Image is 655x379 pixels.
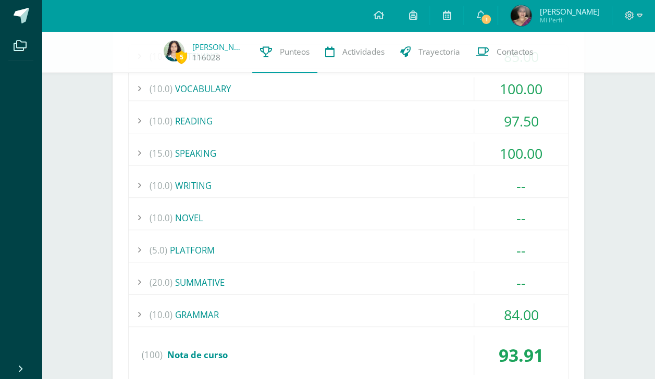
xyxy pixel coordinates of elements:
a: [PERSON_NAME] [192,42,244,52]
div: -- [474,238,568,262]
span: 1 [480,14,492,25]
div: NOVEL [129,206,568,230]
span: Trayectoria [418,46,460,57]
div: SPEAKING [129,142,568,165]
div: SUMMATIVE [129,271,568,294]
div: PLATFORM [129,238,568,262]
span: (10.0) [150,206,172,230]
div: -- [474,271,568,294]
span: (20.0) [150,271,172,294]
span: Mi Perfil [539,16,599,24]
a: Actividades [317,31,392,73]
div: 93.91 [474,335,568,375]
a: Trayectoria [392,31,468,73]
span: 5 [176,50,187,64]
span: Punteos [280,46,310,57]
div: GRAMMAR [129,303,568,326]
div: 84.00 [474,303,568,326]
div: VOCABULARY [129,77,568,100]
div: 100.00 [474,77,568,100]
div: -- [474,206,568,230]
span: (5.0) [150,238,167,262]
span: (10.0) [150,303,172,326]
span: Contactos [497,46,533,57]
a: Punteos [252,31,317,73]
img: 630113e3c11eaf4d2372eacf1d972cf3.png [164,41,184,61]
div: -- [474,174,568,197]
a: 116028 [192,52,220,63]
div: WRITING [129,174,568,197]
span: (15.0) [150,142,172,165]
span: (10.0) [150,174,172,197]
span: Nota de curso [167,349,228,361]
a: Contactos [468,31,541,73]
span: Actividades [342,46,385,57]
span: [PERSON_NAME] [539,6,599,17]
div: 100.00 [474,142,568,165]
span: (100) [142,335,163,375]
img: 3a3c8100c5ad4521c7d5a241b3180da3.png [511,5,532,26]
div: 97.50 [474,109,568,133]
span: (10.0) [150,109,172,133]
span: (10.0) [150,77,172,100]
div: READING [129,109,568,133]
